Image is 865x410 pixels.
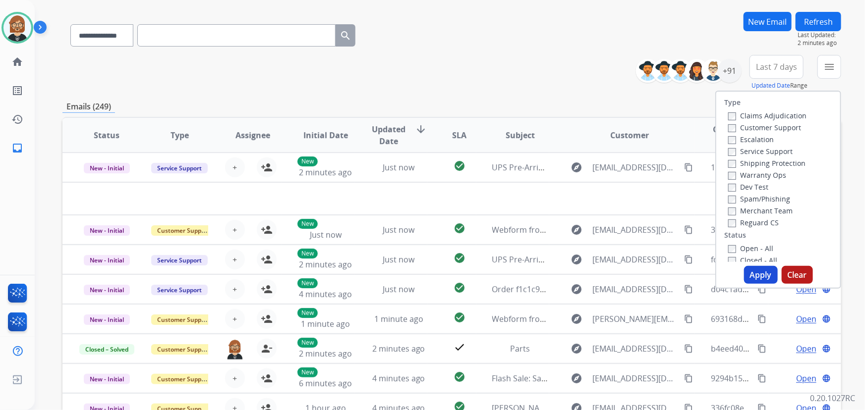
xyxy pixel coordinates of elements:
[757,285,766,294] mat-icon: content_copy
[571,161,583,173] mat-icon: explore
[728,245,736,253] input: Open - All
[225,250,245,269] button: +
[810,392,855,404] p: 0.20.1027RC
[728,172,736,180] input: Warranty Ops
[728,196,736,204] input: Spam/Phishing
[711,313,863,324] span: 693168dc-cb86-4598-81bc-dc06fe5bd73b
[756,65,797,69] span: Last 7 days
[299,167,352,178] span: 2 minutes ago
[151,225,216,236] span: Customer Support
[728,124,736,132] input: Customer Support
[492,162,740,173] span: UPS Pre-Arrival: Your Driver is Arriving Soon! Follow on a Live Map.
[711,162,858,173] span: 13f2c155-fc0e-4068-83c3-cb39119a735c
[454,160,465,172] mat-icon: check_circle
[511,343,530,354] span: Parts
[415,123,427,135] mat-icon: arrow_downward
[261,372,273,384] mat-icon: person_add
[684,225,693,234] mat-icon: content_copy
[571,313,583,325] mat-icon: explore
[383,224,414,235] span: Just now
[297,156,318,166] p: New
[593,254,679,265] span: [EMAIL_ADDRESS][DOMAIN_NAME]
[225,220,245,240] button: +
[822,285,831,294] mat-icon: language
[11,85,23,97] mat-icon: list_alt
[454,282,465,294] mat-icon: check_circle
[611,129,649,141] span: Customer
[796,372,816,384] span: Open
[728,135,774,144] label: Escalation
[261,161,273,173] mat-icon: person_add
[3,14,31,42] img: avatar
[454,341,465,353] mat-icon: check
[151,314,216,325] span: Customer Support
[593,343,679,355] span: [EMAIL_ADDRESS][DOMAIN_NAME]
[261,254,273,265] mat-icon: person_add
[297,249,318,258] p: New
[383,254,414,265] span: Just now
[151,163,208,173] span: Service Support
[11,113,23,125] mat-icon: history
[796,343,816,355] span: Open
[374,313,423,324] span: 1 minute ago
[728,136,736,144] input: Escalation
[225,368,245,388] button: +
[796,313,816,325] span: Open
[84,374,130,384] span: New - Initial
[751,81,807,90] span: Range
[261,224,273,236] mat-icon: person_add
[571,372,583,384] mat-icon: explore
[571,343,583,355] mat-icon: explore
[301,318,350,329] span: 1 minute ago
[728,111,807,120] label: Claims Adjudication
[492,254,740,265] span: UPS Pre-Arrival: Your Driver is Arriving Soon! Follow on a Live Map.
[225,279,245,299] button: +
[232,224,237,236] span: +
[822,374,831,383] mat-icon: language
[84,314,130,325] span: New - Initial
[751,82,790,90] button: Updated Date
[225,157,245,177] button: +
[728,206,793,215] label: Merchant Team
[94,129,119,141] span: Status
[728,147,793,156] label: Service Support
[593,224,679,236] span: [EMAIL_ADDRESS][DOMAIN_NAME]
[454,311,465,323] mat-icon: check_circle
[383,284,414,295] span: Just now
[796,283,816,295] span: Open
[728,112,736,120] input: Claims Adjudication
[728,257,736,265] input: Closed - All
[151,285,208,295] span: Service Support
[571,283,583,295] mat-icon: explore
[232,372,237,384] span: +
[711,373,860,384] span: 9294b159-0cea-46e5-b293-1322f0438e4f
[261,313,273,325] mat-icon: person_add
[684,374,693,383] mat-icon: content_copy
[728,194,790,204] label: Spam/Phishing
[299,348,352,359] span: 2 minutes ago
[232,254,237,265] span: +
[235,129,270,141] span: Assignee
[822,314,831,323] mat-icon: language
[711,284,863,295] span: d04c1ada-fb18-4c87-b4b6-8e958c8497b1
[728,207,736,215] input: Merchant Team
[728,218,779,227] label: Reguard CS
[823,61,835,73] mat-icon: menu
[454,371,465,383] mat-icon: check_circle
[728,123,801,132] label: Customer Support
[593,161,679,173] span: [EMAIL_ADDRESS][DOMAIN_NAME]
[171,129,189,141] span: Type
[225,339,245,359] img: agent-avatar
[571,224,583,236] mat-icon: explore
[232,161,237,173] span: +
[79,344,134,355] span: Closed – Solved
[728,244,773,253] label: Open - All
[370,123,407,147] span: Updated Date
[11,142,23,154] mat-icon: inbox
[506,129,535,141] span: Subject
[728,158,806,168] label: Shipping Protection
[492,373,674,384] span: Flash Sale: Save $125 on Your Order [DATE] Only!
[310,229,342,240] span: Just now
[383,162,414,173] span: Just now
[728,219,736,227] input: Reguard CS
